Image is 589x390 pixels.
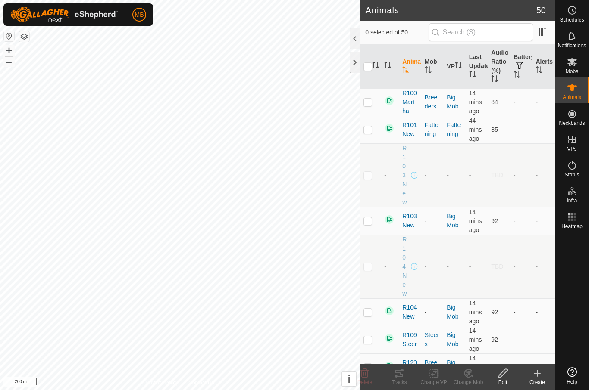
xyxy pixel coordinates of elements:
div: Create [520,378,555,386]
td: - [510,353,533,381]
a: Big Mob [447,94,458,110]
span: 92 [491,309,498,316]
span: R103New [402,144,409,207]
p-sorticon: Activate to sort [491,77,498,84]
p-sorticon: Activate to sort [384,63,391,70]
p-sorticon: Activate to sort [536,68,542,74]
img: returning on [384,333,395,344]
span: R100Martha [402,89,418,116]
h2: Animals [365,5,536,15]
th: VP [443,45,466,89]
a: Contact Us [188,379,214,387]
img: Gallagher Logo [10,7,118,22]
span: 29 Sep 2025 at 10:33 pm [469,208,482,233]
span: VPs [567,146,576,152]
button: + [4,45,14,56]
span: R120New [402,358,418,376]
a: Big Mob [447,304,458,320]
th: Audio Ratio (%) [488,45,510,89]
span: R109Steer [402,331,418,349]
a: Big Mob [447,359,458,375]
div: Fattening [425,121,440,139]
p-sorticon: Activate to sort [372,63,379,70]
button: Map Layers [19,31,29,42]
span: 92 [491,217,498,224]
img: returning on [384,306,395,316]
span: Schedules [560,17,584,22]
th: Mob [421,45,444,89]
span: MB [135,10,144,19]
span: - [384,172,386,179]
span: 29 Sep 2025 at 10:33 pm [469,300,482,325]
span: R101New [402,121,418,139]
img: returning on [384,361,395,371]
p-sorticon: Activate to sort [402,68,409,74]
span: Infra [567,198,577,203]
span: Delete [357,379,373,385]
td: - [510,207,533,235]
span: Heatmap [561,224,583,229]
td: - [532,353,555,381]
span: TBD [491,263,503,270]
span: 50 [536,4,546,17]
th: Alerts [532,45,555,89]
div: - [425,217,440,226]
td: - [510,88,533,116]
input: Search (S) [429,23,533,41]
span: Help [567,379,577,384]
span: Animals [563,95,581,100]
span: R104New [402,235,409,298]
div: Edit [486,378,520,386]
span: 86 [491,364,498,371]
span: - [469,172,471,179]
img: returning on [384,123,395,133]
th: Battery [510,45,533,89]
th: Animal [399,45,421,89]
td: - [532,298,555,326]
a: Big Mob [447,331,458,347]
a: Help [555,364,589,388]
span: 85 [491,126,498,133]
span: i [348,373,351,385]
div: Change VP [417,378,451,386]
td: - [510,235,533,298]
span: 29 Sep 2025 at 10:03 pm [469,117,482,142]
span: TBD [491,172,503,179]
span: 29 Sep 2025 at 10:33 pm [469,90,482,115]
td: - [510,116,533,143]
button: Reset Map [4,31,14,41]
td: - [532,326,555,353]
span: - [469,263,471,270]
div: - [425,262,440,271]
span: Notifications [558,43,586,48]
a: Privacy Policy [146,379,179,387]
span: Mobs [566,69,578,74]
td: - [510,298,533,326]
td: - [532,143,555,207]
span: - [384,263,386,270]
p-sorticon: Activate to sort [469,72,476,79]
span: 84 [491,99,498,105]
p-sorticon: Activate to sort [455,63,462,70]
div: Change Mob [451,378,486,386]
td: - [532,116,555,143]
span: R104New [402,303,418,321]
button: i [342,372,356,386]
div: - [425,308,440,317]
span: 29 Sep 2025 at 10:33 pm [469,355,482,380]
app-display-virtual-paddock-transition: - [447,263,449,270]
div: Breeders [425,358,440,376]
img: returning on [384,96,395,106]
span: 0 selected of 50 [365,28,428,37]
td: - [510,143,533,207]
p-sorticon: Activate to sort [514,72,520,79]
p-sorticon: Activate to sort [425,68,432,74]
span: 92 [491,336,498,343]
th: Last Updated [466,45,488,89]
div: - [425,171,440,180]
span: R103New [402,212,418,230]
a: Fattening [447,121,461,137]
div: Tracks [382,378,417,386]
button: – [4,56,14,67]
span: 29 Sep 2025 at 10:33 pm [469,327,482,352]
